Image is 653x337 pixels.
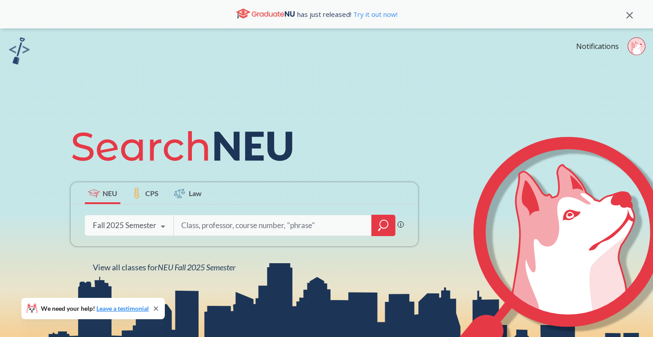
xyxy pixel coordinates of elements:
[41,305,149,312] span: We need your help!
[96,305,149,312] a: Leave a testimonial
[189,188,202,198] span: Law
[103,188,117,198] span: NEU
[371,215,395,236] div: magnifying glass
[378,219,389,232] svg: magnifying glass
[158,262,235,272] span: NEU Fall 2025 Semester
[576,41,619,51] a: Notifications
[180,216,365,235] input: Class, professor, course number, "phrase"
[297,9,398,19] span: has just released!
[145,188,159,198] span: CPS
[93,262,235,272] span: View all classes for
[9,37,30,64] img: sandbox logo
[351,10,398,19] a: Try it out now!
[93,221,156,230] div: Fall 2025 Semester
[9,37,30,67] a: sandbox logo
